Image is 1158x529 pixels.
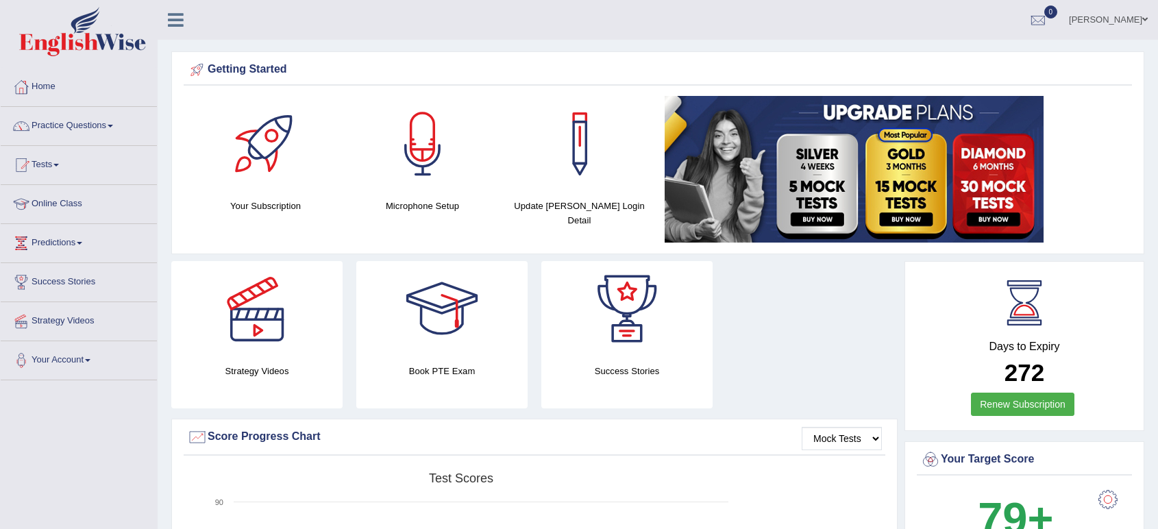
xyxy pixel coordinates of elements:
[187,427,882,447] div: Score Progress Chart
[1,146,157,180] a: Tests
[665,96,1044,243] img: small5.jpg
[1,185,157,219] a: Online Class
[1,263,157,297] a: Success Stories
[171,364,343,378] h4: Strategy Videos
[971,393,1074,416] a: Renew Subscription
[356,364,528,378] h4: Book PTE Exam
[1005,359,1044,386] b: 272
[1,341,157,376] a: Your Account
[920,450,1129,470] div: Your Target Score
[508,199,651,227] h4: Update [PERSON_NAME] Login Detail
[1,68,157,102] a: Home
[1,107,157,141] a: Practice Questions
[215,498,223,506] text: 90
[920,341,1129,353] h4: Days to Expiry
[429,471,493,485] tspan: Test scores
[1044,5,1058,19] span: 0
[1,224,157,258] a: Predictions
[541,364,713,378] h4: Success Stories
[351,199,494,213] h4: Microphone Setup
[1,302,157,336] a: Strategy Videos
[194,199,337,213] h4: Your Subscription
[187,60,1129,80] div: Getting Started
